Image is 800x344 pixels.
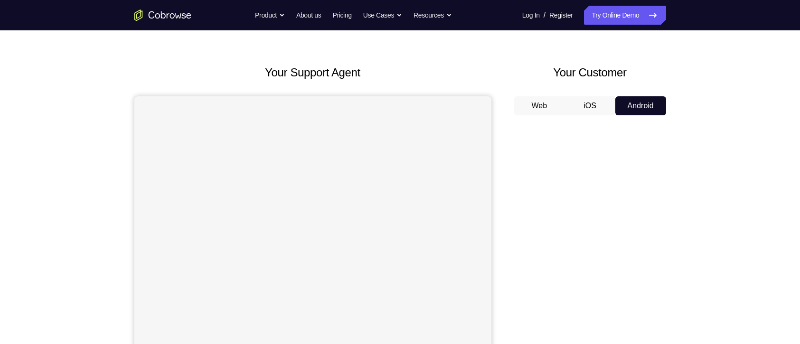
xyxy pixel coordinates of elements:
button: Web [514,96,565,115]
span: / [544,9,546,21]
button: Use Cases [363,6,402,25]
a: Log In [522,6,540,25]
button: iOS [565,96,615,115]
a: About us [296,6,321,25]
a: Go to the home page [134,9,191,21]
a: Try Online Demo [584,6,666,25]
a: Pricing [332,6,351,25]
h2: Your Customer [514,64,666,81]
button: Product [255,6,285,25]
button: Resources [414,6,452,25]
button: Android [615,96,666,115]
a: Register [549,6,573,25]
h2: Your Support Agent [134,64,491,81]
